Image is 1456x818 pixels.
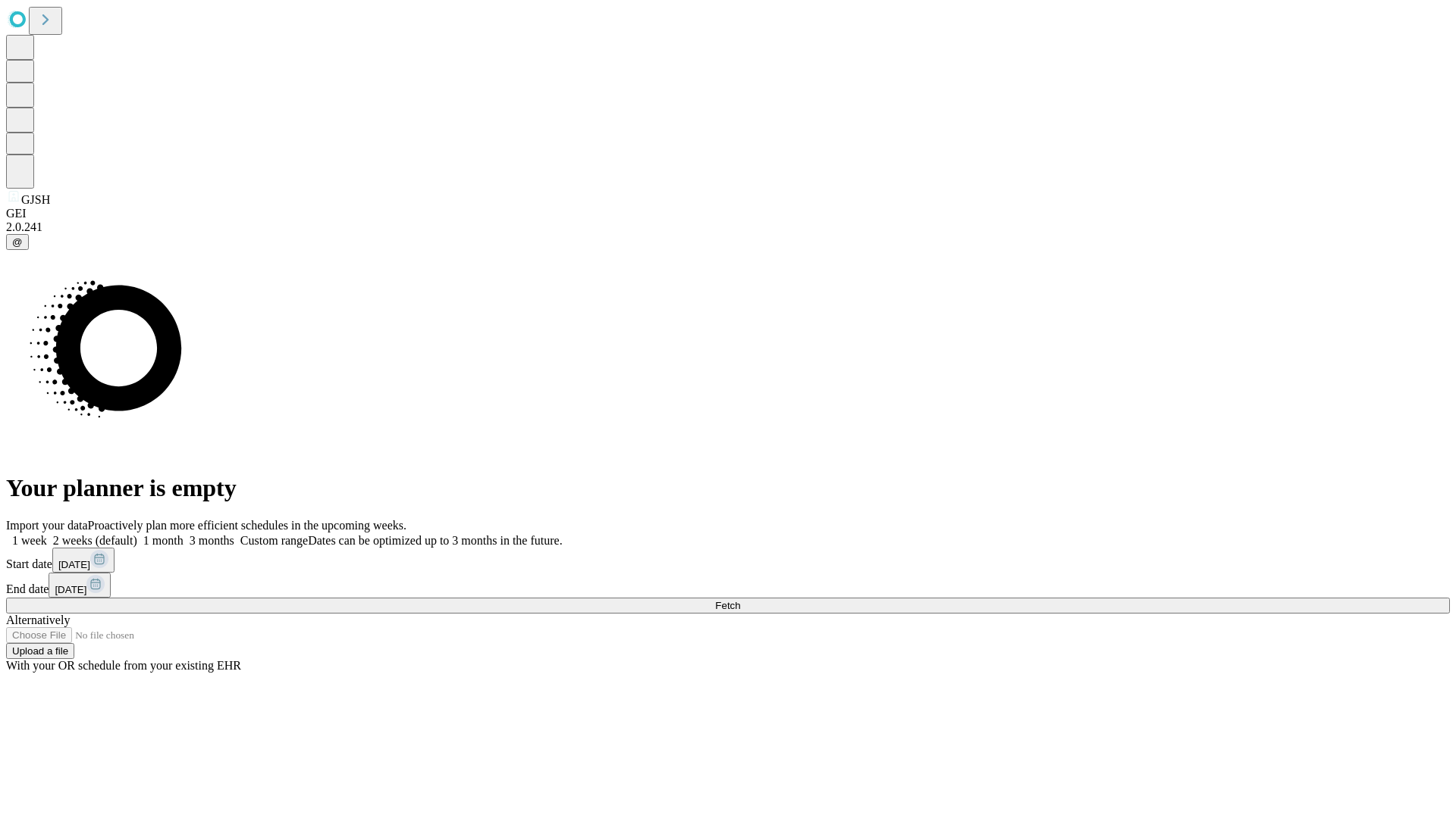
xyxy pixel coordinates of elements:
button: @ [6,234,29,250]
button: [DATE] [52,548,115,573]
span: Alternatively [6,613,70,626]
div: 2.0.241 [6,220,1450,234]
div: Start date [6,548,1450,573]
span: Custom range [240,534,308,547]
span: @ [12,236,23,248]
span: 1 month [143,534,184,547]
span: 2 weeks (default) [53,534,137,547]
div: GEI [6,207,1450,220]
span: 3 months [190,534,234,547]
span: [DATE] [58,559,90,570]
span: 1 week [12,534,47,547]
button: Upload a file [6,643,74,659]
span: GJSH [21,193,50,206]
span: Fetch [715,600,740,611]
button: [DATE] [49,573,111,598]
button: Fetch [6,598,1450,613]
span: Proactively plan more efficient schedules in the upcoming weeks. [88,519,406,532]
span: Dates can be optimized up to 3 months in the future. [308,534,562,547]
span: With your OR schedule from your existing EHR [6,659,241,672]
h1: Your planner is empty [6,474,1450,502]
span: [DATE] [55,584,86,595]
div: End date [6,573,1450,598]
span: Import your data [6,519,88,532]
